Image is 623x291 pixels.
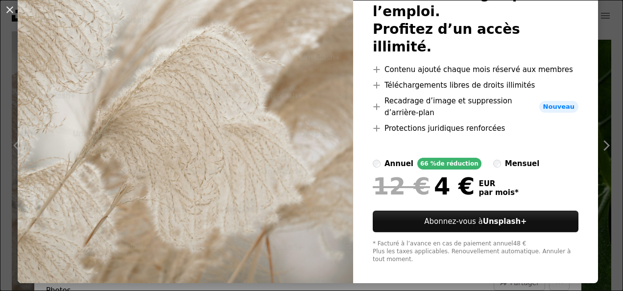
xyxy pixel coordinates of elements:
[493,160,501,168] input: mensuel
[373,240,578,264] div: * Facturé à l’avance en cas de paiement annuel 48 € Plus les taxes applicables. Renouvellement au...
[373,122,578,134] li: Protections juridiques renforcées
[373,173,430,199] span: 12 €
[417,158,481,170] div: 66 % de réduction
[373,160,381,168] input: annuel66 %de réduction
[479,188,518,197] span: par mois *
[384,158,413,170] div: annuel
[505,158,540,170] div: mensuel
[373,79,578,91] li: Téléchargements libres de droits illimités
[479,179,518,188] span: EUR
[483,217,527,226] strong: Unsplash+
[373,95,578,119] li: Recadrage d’image et suppression d’arrière-plan
[373,211,578,232] button: Abonnez-vous àUnsplash+
[539,101,578,113] span: Nouveau
[373,173,475,199] div: 4 €
[373,64,578,75] li: Contenu ajouté chaque mois réservé aux membres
